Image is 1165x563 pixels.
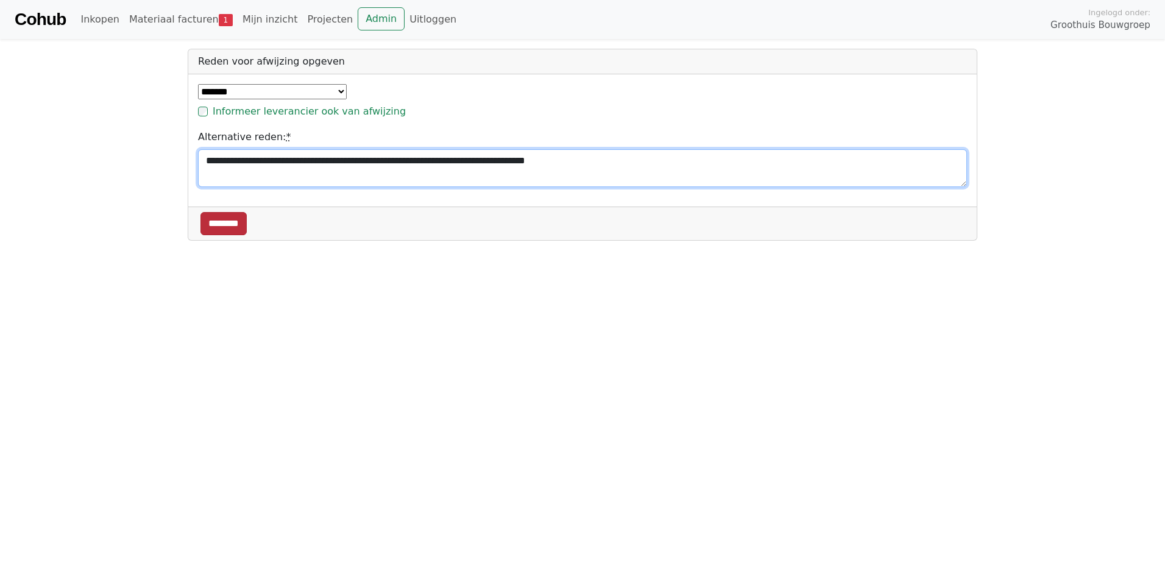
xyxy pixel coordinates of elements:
div: Reden voor afwijzing opgeven [188,49,977,74]
span: Groothuis Bouwgroep [1050,18,1150,32]
span: 1 [219,14,233,26]
abbr: required [286,131,291,143]
a: Projecten [302,7,358,32]
a: Uitloggen [405,7,461,32]
a: Mijn inzicht [238,7,303,32]
span: Ingelogd onder: [1088,7,1150,18]
label: Alternative reden: [198,130,291,144]
a: Inkopen [76,7,124,32]
a: Cohub [15,5,66,34]
a: Materiaal facturen1 [124,7,238,32]
a: Admin [358,7,405,30]
label: Informeer leverancier ook van afwijzing [213,104,406,119]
